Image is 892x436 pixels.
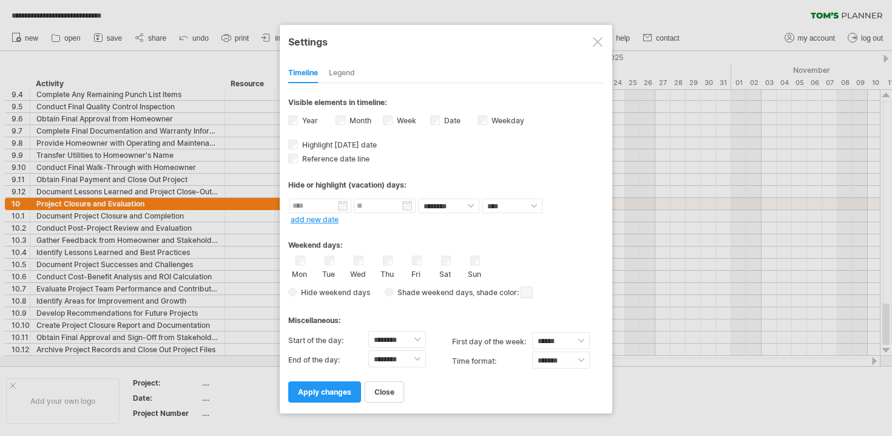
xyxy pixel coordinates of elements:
[374,387,394,397] span: close
[347,116,371,125] label: Month
[473,285,533,300] span: , shade color:
[350,267,365,279] label: Wed
[438,267,453,279] label: Sat
[288,350,368,370] label: End of the day:
[379,267,394,279] label: Thu
[288,98,604,111] div: Visible elements in timeline:
[288,304,604,328] div: Miscellaneous:
[291,215,339,224] a: add new date
[408,267,424,279] label: Fri
[300,154,370,163] span: Reference date line
[288,229,604,253] div: Weekend days:
[288,64,318,83] div: Timeline
[288,381,361,403] a: apply changes
[365,381,404,403] a: close
[329,64,355,83] div: Legend
[442,116,461,125] label: Date
[467,267,482,279] label: Sun
[300,140,377,149] span: Highlight [DATE] date
[297,288,370,297] span: Hide weekend days
[521,287,533,298] span: click here to change the shade color
[452,332,532,352] label: first day of the week:
[489,116,524,125] label: Weekday
[452,352,532,371] label: Time format:
[292,267,307,279] label: Mon
[288,180,604,189] div: Hide or highlight (vacation) days:
[394,116,416,125] label: Week
[300,116,318,125] label: Year
[393,288,473,297] span: Shade weekend days
[298,387,351,397] span: apply changes
[288,30,604,52] div: Settings
[321,267,336,279] label: Tue
[288,331,368,350] label: Start of the day:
